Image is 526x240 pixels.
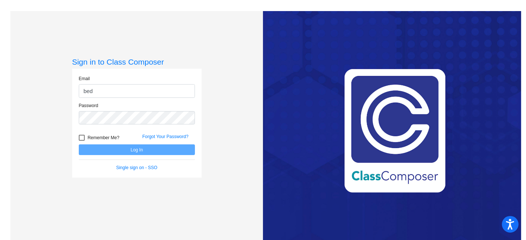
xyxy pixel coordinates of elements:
[79,75,90,82] label: Email
[88,133,119,142] span: Remember Me?
[116,165,157,170] a: Single sign on - SSO
[142,134,189,139] a: Forgot Your Password?
[79,102,98,109] label: Password
[72,57,202,66] h3: Sign in to Class Composer
[79,144,195,155] button: Log In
